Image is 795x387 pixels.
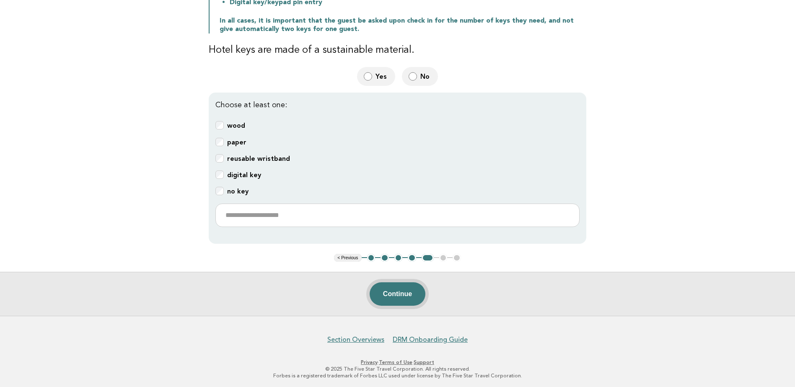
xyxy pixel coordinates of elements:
a: Section Overviews [327,335,384,344]
b: wood [227,121,245,129]
p: Choose at least one: [215,99,580,111]
p: Forbes is a registered trademark of Forbes LLC used under license by The Five Star Travel Corpora... [141,372,654,379]
button: 4 [408,254,416,262]
button: < Previous [334,254,361,262]
p: · · [141,359,654,366]
button: 5 [422,254,434,262]
span: Yes [375,72,388,81]
a: DRM Onboarding Guide [393,335,468,344]
p: In all cases, it is important that the guest be asked upon check in for the number of keys they n... [220,17,586,34]
p: © 2025 The Five Star Travel Corporation. All rights reserved. [141,366,654,372]
b: digital key [227,171,261,179]
button: 1 [367,254,375,262]
a: Privacy [361,359,378,365]
button: Continue [370,282,425,306]
span: No [420,72,431,81]
b: reusable wristband [227,155,290,163]
button: 2 [381,254,389,262]
input: Yes [364,72,372,81]
button: 3 [394,254,403,262]
h3: Hotel keys are made of a sustainable material. [209,44,586,57]
a: Terms of Use [379,359,412,365]
b: no key [227,187,249,195]
b: paper [227,138,246,146]
a: Support [414,359,434,365]
input: No [409,72,417,81]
